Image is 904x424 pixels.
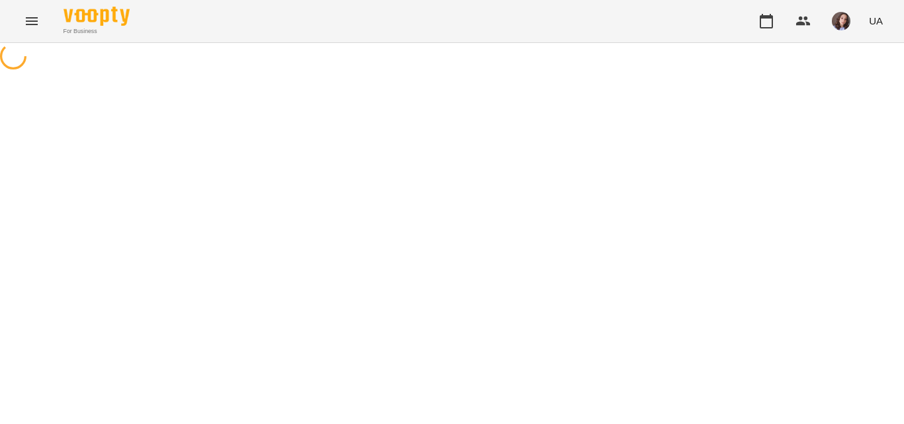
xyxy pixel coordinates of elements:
[832,12,850,30] img: 8e6d9769290247367f0f90eeedd3a5ee.jpg
[64,27,130,36] span: For Business
[869,14,883,28] span: UA
[16,5,48,37] button: Menu
[64,7,130,26] img: Voopty Logo
[864,9,888,33] button: UA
